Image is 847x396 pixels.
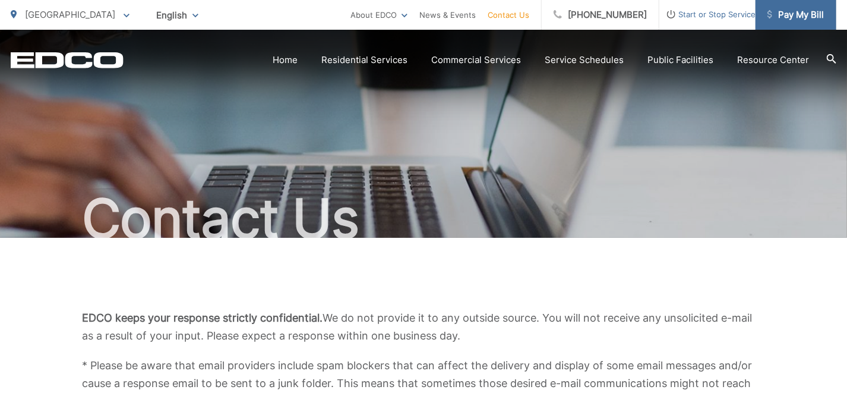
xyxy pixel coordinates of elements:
[25,9,115,20] span: [GEOGRAPHIC_DATA]
[273,53,298,67] a: Home
[545,53,624,67] a: Service Schedules
[488,8,529,22] a: Contact Us
[647,53,713,67] a: Public Facilities
[431,53,521,67] a: Commercial Services
[767,8,824,22] span: Pay My Bill
[147,5,207,26] span: English
[419,8,476,22] a: News & Events
[737,53,809,67] a: Resource Center
[82,309,765,345] p: We do not provide it to any outside source. You will not receive any unsolicited e-mail as a resu...
[82,312,323,324] b: EDCO keeps your response strictly confidential.
[321,53,407,67] a: Residential Services
[11,189,836,249] h1: Contact Us
[11,52,124,68] a: EDCD logo. Return to the homepage.
[350,8,407,22] a: About EDCO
